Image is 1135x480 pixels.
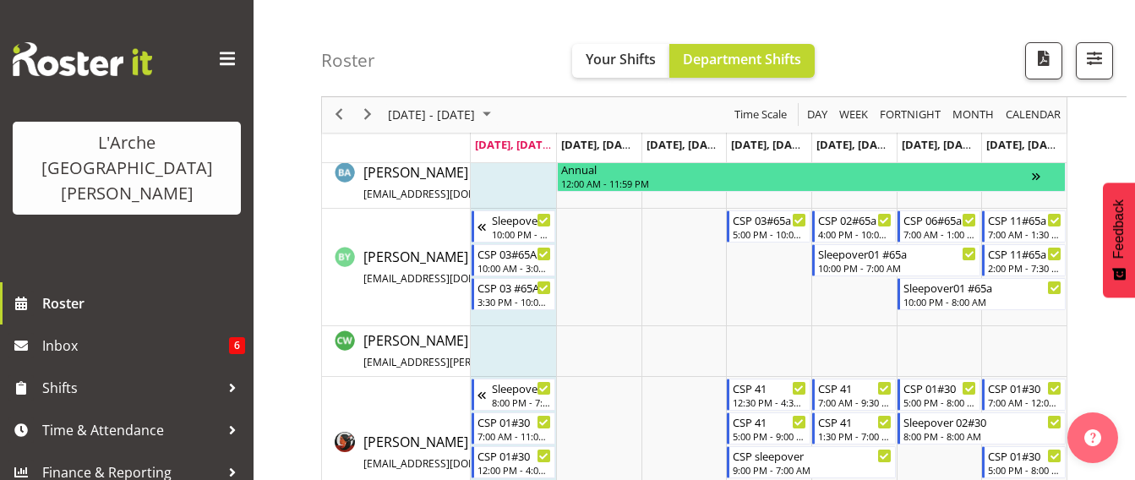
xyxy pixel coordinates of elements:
button: Filter Shifts [1076,42,1113,79]
button: Feedback - Show survey [1103,183,1135,297]
div: CSP 11#65a [988,245,1061,262]
span: [DATE], [DATE] [561,137,638,152]
div: 7:00 AM - 12:00 PM [988,395,1061,409]
span: Feedback [1111,199,1127,259]
div: CSP 01#30 [477,447,551,464]
div: Cherri Waata Vale"s event - CSP sleepover Begin From Thursday, September 25, 2025 at 9:00:00 PM G... [727,446,895,478]
div: Cherri Waata Vale"s event - CSP 41 Begin From Thursday, September 25, 2025 at 5:00:00 PM GMT+12:0... [727,412,810,445]
span: Shifts [42,375,220,401]
span: Month [951,105,996,126]
span: calendar [1004,105,1062,126]
div: 7:00 AM - 1:00 PM [903,227,977,241]
div: Cherri Waata Vale"s event - CSP 41 Begin From Thursday, September 25, 2025 at 12:30:00 PM GMT+12:... [727,379,810,411]
div: Sleepover02 #65a [492,211,551,228]
div: CSP 01#30 [903,379,977,396]
div: 10:00 PM - 7:00 AM [492,227,551,241]
td: Bryan Yamson resource [322,209,471,326]
div: 3:30 PM - 10:00 PM [477,295,551,308]
img: Rosterit website logo [13,42,152,76]
div: CSP 01#30 [988,379,1061,396]
span: [EMAIL_ADDRESS][DOMAIN_NAME] [363,271,532,286]
button: Timeline Month [950,105,997,126]
button: Next [357,105,379,126]
button: Month [1003,105,1064,126]
div: 5:00 PM - 9:00 PM [733,429,806,443]
div: Cherri Waata Vale"s event - CSP 01#30 Begin From Sunday, September 28, 2025 at 5:00:00 PM GMT+13:... [982,446,1066,478]
div: CSP 01#30 [988,447,1061,464]
span: [PERSON_NAME] [363,331,685,370]
span: [DATE], [DATE] [986,137,1063,152]
span: [DATE], [DATE] [816,137,893,152]
span: Department Shifts [683,50,801,68]
div: Cherri Waata Vale"s event - Sleepover 02#30 Begin From Sunday, September 21, 2025 at 8:00:00 PM G... [472,379,555,411]
button: Fortnight [877,105,944,126]
span: [EMAIL_ADDRESS][PERSON_NAME][DOMAIN_NAME] [363,355,611,369]
div: Bryan Yamson"s event - CSP 03#65A Begin From Monday, September 22, 2025 at 10:00:00 AM GMT+12:00 ... [472,244,555,276]
div: CSP 41 [733,379,806,396]
div: Cherri Waata Vale"s event - CSP 01#30 Begin From Sunday, September 28, 2025 at 7:00:00 AM GMT+13:... [982,379,1066,411]
div: previous period [325,97,353,133]
div: Cherri Waata Vale"s event - CSP 41 Begin From Friday, September 26, 2025 at 7:00:00 AM GMT+12:00 ... [812,379,896,411]
div: 4:00 PM - 10:00 PM [818,227,892,241]
td: Caitlin Wood resource [322,326,471,377]
div: Bryan Yamson"s event - CSP 11#65a Begin From Sunday, September 28, 2025 at 7:00:00 AM GMT+13:00 E... [982,210,1066,243]
span: Day [805,105,829,126]
button: September 2025 [385,105,499,126]
div: Bryan Yamson"s event - CSP 06#65a Begin From Saturday, September 27, 2025 at 7:00:00 AM GMT+12:00... [898,210,981,243]
div: Bibi Ali"s event - Annual Begin From Tuesday, September 23, 2025 at 12:00:00 AM GMT+12:00 Ends At... [557,160,1066,192]
div: 10:00 AM - 3:00 PM [477,261,551,275]
div: CSP 01#30 [477,413,551,430]
span: Inbox [42,333,229,358]
div: Cherri Waata Vale"s event - CSP 41 Begin From Friday, September 26, 2025 at 1:30:00 PM GMT+12:00 ... [812,412,896,445]
div: Bryan Yamson"s event - Sleepover01 #65a Begin From Saturday, September 27, 2025 at 10:00:00 PM GM... [898,278,1066,310]
div: September 22 - 28, 2025 [382,97,501,133]
span: [DATE], [DATE] [902,137,979,152]
span: [DATE] - [DATE] [386,105,477,126]
div: Sleepover01 #65a [903,279,1061,296]
div: CSP 41 [818,413,892,430]
div: 7:00 AM - 9:30 AM [818,395,892,409]
div: Cherri Waata Vale"s event - Sleepover 02#30 Begin From Saturday, September 27, 2025 at 8:00:00 PM... [898,412,1066,445]
img: help-xxl-2.png [1084,429,1101,446]
button: Timeline Week [837,105,871,126]
div: Sleepover 02#30 [492,379,551,396]
a: [PERSON_NAME][EMAIL_ADDRESS][PERSON_NAME][DOMAIN_NAME] [363,330,685,371]
div: Cherri Waata Vale"s event - CSP 01#30 Begin From Monday, September 22, 2025 at 7:00:00 AM GMT+12:... [472,412,555,445]
button: Download a PDF of the roster according to the set date range. [1025,42,1062,79]
div: Bryan Yamson"s event - CSP 11#65a Begin From Sunday, September 28, 2025 at 2:00:00 PM GMT+13:00 E... [982,244,1066,276]
span: [DATE], [DATE] [647,137,723,152]
div: Cherri Waata Vale"s event - CSP 01#30 Begin From Monday, September 22, 2025 at 12:00:00 PM GMT+12... [472,446,555,478]
div: 7:00 AM - 11:00 AM [477,429,551,443]
span: [EMAIL_ADDRESS][DOMAIN_NAME] [363,456,532,471]
button: Previous [328,105,351,126]
div: Bryan Yamson"s event - Sleepover02 #65a Begin From Sunday, September 21, 2025 at 10:00:00 PM GMT+... [472,210,555,243]
div: 12:00 AM - 11:59 PM [561,177,1032,190]
button: Department Shifts [669,44,815,78]
div: 8:00 PM - 7:00 AM [492,395,551,409]
div: 9:00 PM - 7:00 AM [733,463,891,477]
div: CSP 11#65a [988,211,1061,228]
div: Annual [561,161,1032,177]
div: CSP 41 [733,413,806,430]
span: [PERSON_NAME] [363,248,599,286]
div: CSP sleepover [733,447,891,464]
div: Bryan Yamson"s event - CSP 03#65a Begin From Thursday, September 25, 2025 at 5:00:00 PM GMT+12:00... [727,210,810,243]
span: [PERSON_NAME] [363,163,599,202]
div: CSP 41 [818,379,892,396]
div: next period [353,97,382,133]
button: Time Scale [732,105,790,126]
div: Cherri Waata Vale"s event - CSP 01#30 Begin From Saturday, September 27, 2025 at 5:00:00 PM GMT+1... [898,379,981,411]
div: 12:30 PM - 4:30 PM [733,395,806,409]
div: 8:00 PM - 8:00 AM [903,429,1061,443]
span: 6 [229,337,245,354]
div: 10:00 PM - 7:00 AM [818,261,976,275]
a: [PERSON_NAME][EMAIL_ADDRESS][DOMAIN_NAME] [363,162,599,203]
span: Fortnight [878,105,942,126]
div: CSP 02#65a [818,211,892,228]
button: Your Shifts [572,44,669,78]
div: 12:00 PM - 4:00 PM [477,463,551,477]
div: CSP 03 #65A [477,279,551,296]
div: Bryan Yamson"s event - CSP 02#65a Begin From Friday, September 26, 2025 at 4:00:00 PM GMT+12:00 E... [812,210,896,243]
div: 5:00 PM - 8:00 PM [903,395,977,409]
div: CSP 03#65A [477,245,551,262]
